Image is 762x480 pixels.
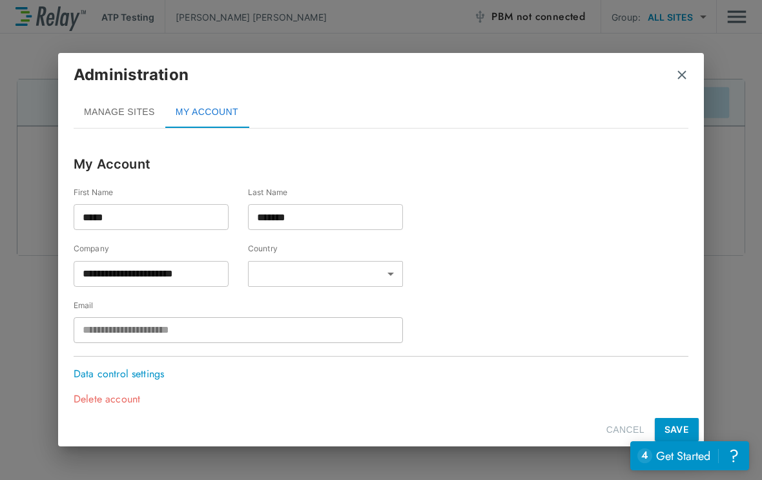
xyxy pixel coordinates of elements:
[165,97,249,128] button: MY ACCOUNT
[74,97,165,128] button: MANAGE SITES
[248,187,403,198] label: Last Name
[655,418,699,441] button: SAVE
[74,243,248,254] label: Company
[675,68,688,81] button: close
[74,366,170,382] p: Data control settings
[74,154,688,174] p: My Account
[74,63,189,87] p: Administration
[601,418,650,442] button: CANCEL
[248,243,422,254] label: Country
[74,187,248,198] label: First Name
[675,68,688,81] img: Close
[74,391,158,407] p: Delete account
[74,300,422,311] label: Email
[630,441,749,470] iframe: Resource center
